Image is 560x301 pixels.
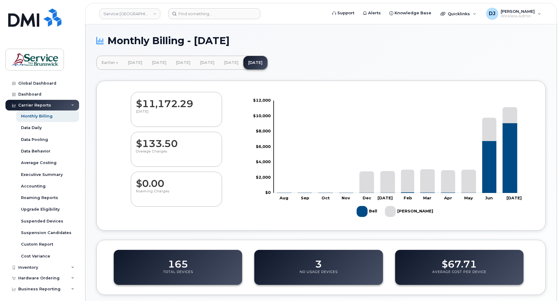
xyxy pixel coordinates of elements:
g: Bell [277,123,517,193]
dd: $133.50 [136,132,217,149]
tspan: [DATE] [377,195,393,200]
a: [DATE] [243,56,267,69]
tspan: $0 [265,190,271,195]
tspan: $6,000 [256,144,271,149]
a: [DATE] [195,56,219,69]
a: [DATE] [123,56,147,69]
tspan: Nov [342,195,350,200]
tspan: Feb [404,195,412,200]
tspan: Oct [322,195,330,200]
tspan: Aug [279,195,288,200]
g: Legend [357,204,433,219]
g: Rogers [385,204,433,219]
p: Overage Charges [136,149,217,160]
a: [DATE] [219,56,243,69]
p: No Usage Devices [300,270,338,281]
dd: $67.71 [442,253,477,270]
h1: Monthly Billing - [DATE] [96,35,546,46]
a: Earlier [97,56,123,69]
a: [DATE] [147,56,171,69]
p: Average Cost Per Device [432,270,486,281]
tspan: $8,000 [256,128,271,133]
tspan: $2,000 [256,174,271,179]
tspan: $12,000 [253,98,271,103]
tspan: Sep [301,195,309,200]
a: [DATE] [171,56,195,69]
tspan: Dec [363,195,371,200]
p: [DATE] [136,109,217,120]
dd: $0.00 [136,172,217,189]
dd: $11,172.29 [136,92,217,109]
tspan: $10,000 [253,113,271,118]
g: Chart [253,98,522,219]
g: Bell [357,204,379,219]
tspan: [DATE] [506,195,522,200]
tspan: Jun [485,195,493,200]
p: Total Devices [163,270,193,281]
tspan: Apr [443,195,452,200]
tspan: Mar [423,195,431,200]
p: Roaming Charges [136,189,217,200]
dd: 165 [168,253,188,270]
tspan: $4,000 [256,159,271,164]
tspan: May [464,195,473,200]
dd: 3 [315,253,322,270]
